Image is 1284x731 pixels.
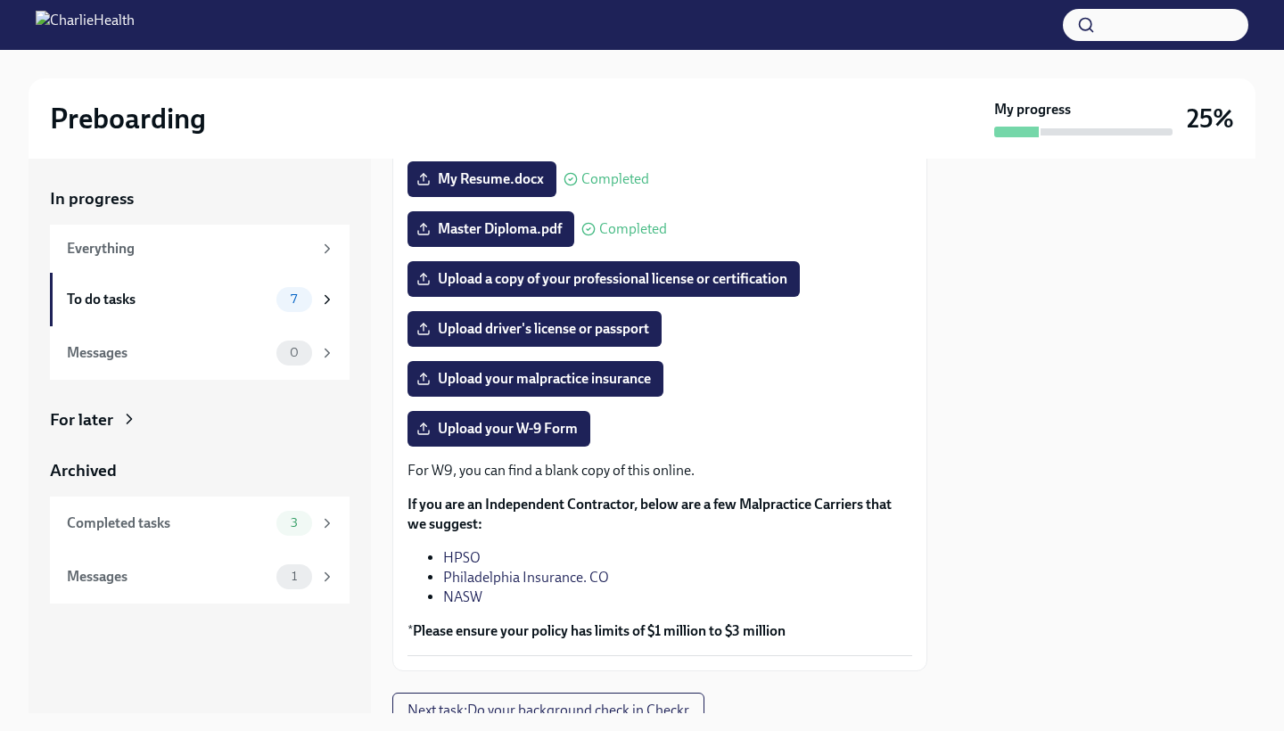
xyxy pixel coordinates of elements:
div: For later [50,408,113,431]
a: Completed tasks3 [50,497,350,550]
span: Master Diploma.pdf [420,220,562,238]
a: NASW [443,588,482,605]
span: Upload driver's license or passport [420,320,649,338]
strong: If you are an Independent Contractor, below are a few Malpractice Carriers that we suggest: [407,496,892,532]
strong: My progress [994,100,1071,119]
p: For W9, you can find a blank copy of this online. [407,461,912,480]
div: To do tasks [67,290,269,309]
span: 7 [280,292,308,306]
span: 3 [280,516,309,530]
span: 1 [281,570,308,583]
div: Messages [67,343,269,363]
a: Archived [50,459,350,482]
strong: Please ensure your policy has limits of $1 million to $3 million [413,622,786,639]
span: Upload your malpractice insurance [420,370,651,388]
a: Messages1 [50,550,350,604]
label: My Resume.docx [407,161,556,197]
img: CharlieHealth [36,11,135,39]
span: Upload your W-9 Form [420,420,578,438]
span: Completed [581,172,649,186]
a: Messages0 [50,326,350,380]
a: In progress [50,187,350,210]
div: Messages [67,567,269,587]
a: For later [50,408,350,431]
span: 0 [279,346,309,359]
a: Everything [50,225,350,273]
a: To do tasks7 [50,273,350,326]
h2: Preboarding [50,101,206,136]
label: Master Diploma.pdf [407,211,574,247]
a: HPSO [443,549,481,566]
h3: 25% [1187,103,1234,135]
a: Philadelphia Insurance. CO [443,569,609,586]
label: Upload your malpractice insurance [407,361,663,397]
div: Completed tasks [67,513,269,533]
div: Everything [67,239,312,259]
span: Completed [599,222,667,236]
label: Upload your W-9 Form [407,411,590,447]
span: Upload a copy of your professional license or certification [420,270,787,288]
label: Upload driver's license or passport [407,311,662,347]
span: My Resume.docx [420,170,544,188]
button: Next task:Do your background check in Checkr [392,693,704,728]
label: Upload a copy of your professional license or certification [407,261,800,297]
span: Next task : Do your background check in Checkr [407,702,689,719]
